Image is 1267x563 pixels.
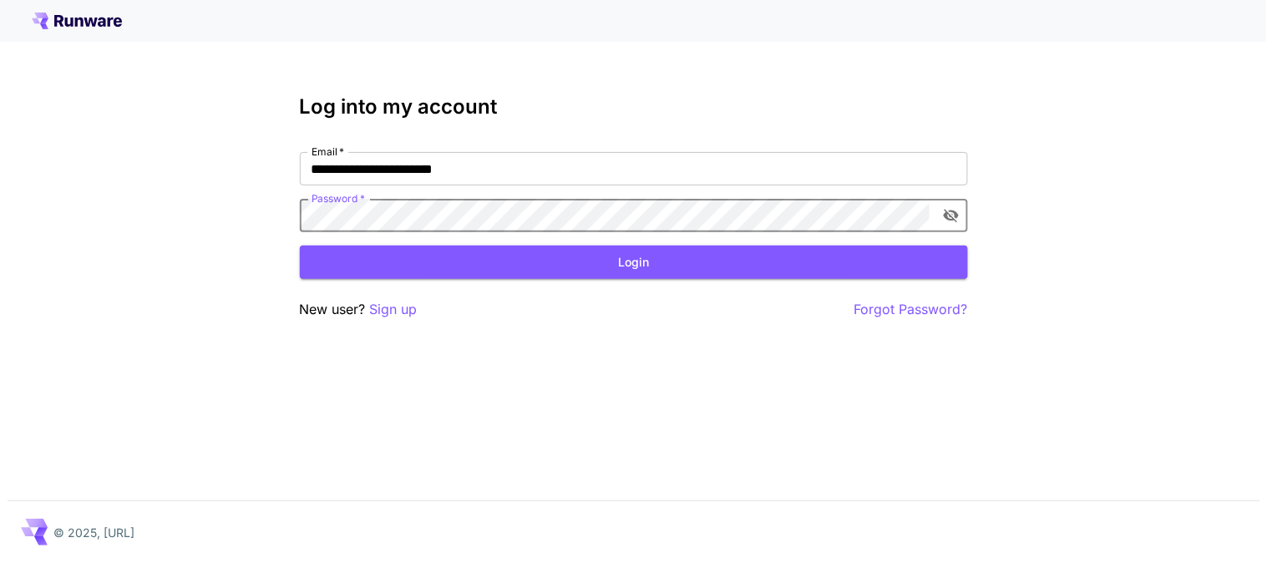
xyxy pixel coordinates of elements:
button: toggle password visibility [936,200,966,231]
button: Login [300,246,968,280]
button: Sign up [370,299,418,320]
p: New user? [300,299,418,320]
button: Forgot Password? [854,299,968,320]
p: © 2025, [URL] [54,524,135,541]
label: Password [312,191,365,205]
h3: Log into my account [300,95,968,119]
label: Email [312,145,344,159]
